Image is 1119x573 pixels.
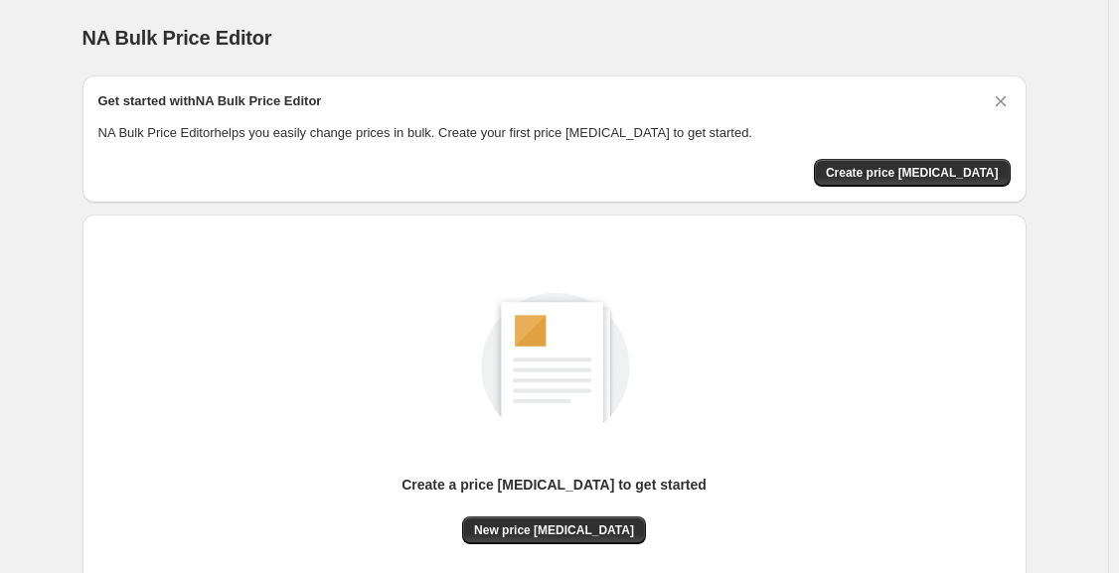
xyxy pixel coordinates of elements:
[401,475,707,495] p: Create a price [MEDICAL_DATA] to get started
[98,91,322,111] h2: Get started with NA Bulk Price Editor
[462,516,646,544] button: New price [MEDICAL_DATA]
[826,165,999,181] span: Create price [MEDICAL_DATA]
[98,123,1011,143] p: NA Bulk Price Editor helps you easily change prices in bulk. Create your first price [MEDICAL_DAT...
[814,159,1011,187] button: Create price change job
[82,27,272,49] span: NA Bulk Price Editor
[474,522,634,538] span: New price [MEDICAL_DATA]
[991,91,1011,111] button: Dismiss card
